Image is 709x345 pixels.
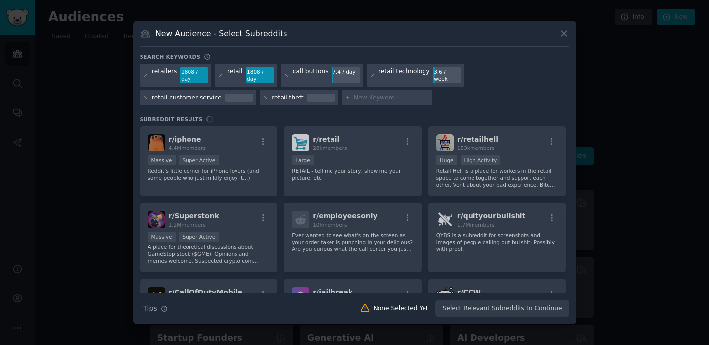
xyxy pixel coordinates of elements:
[433,67,461,83] div: 3.6 / week
[293,67,329,83] div: call buttons
[180,67,208,83] div: 1808 / day
[374,304,428,313] div: None Selected Yet
[332,67,360,76] div: 7.4 / day
[155,28,287,39] h3: New Audience - Select Subreddits
[140,53,201,60] h3: Search keywords
[227,67,242,83] div: retail
[378,67,429,83] div: retail technology
[143,303,157,314] span: Tips
[140,300,171,317] button: Tips
[272,94,303,102] div: retail theft
[152,67,177,83] div: retailers
[140,116,203,123] span: Subreddit Results
[246,67,274,83] div: 1808 / day
[354,94,429,102] input: New Keyword
[152,94,222,102] div: retail customer service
